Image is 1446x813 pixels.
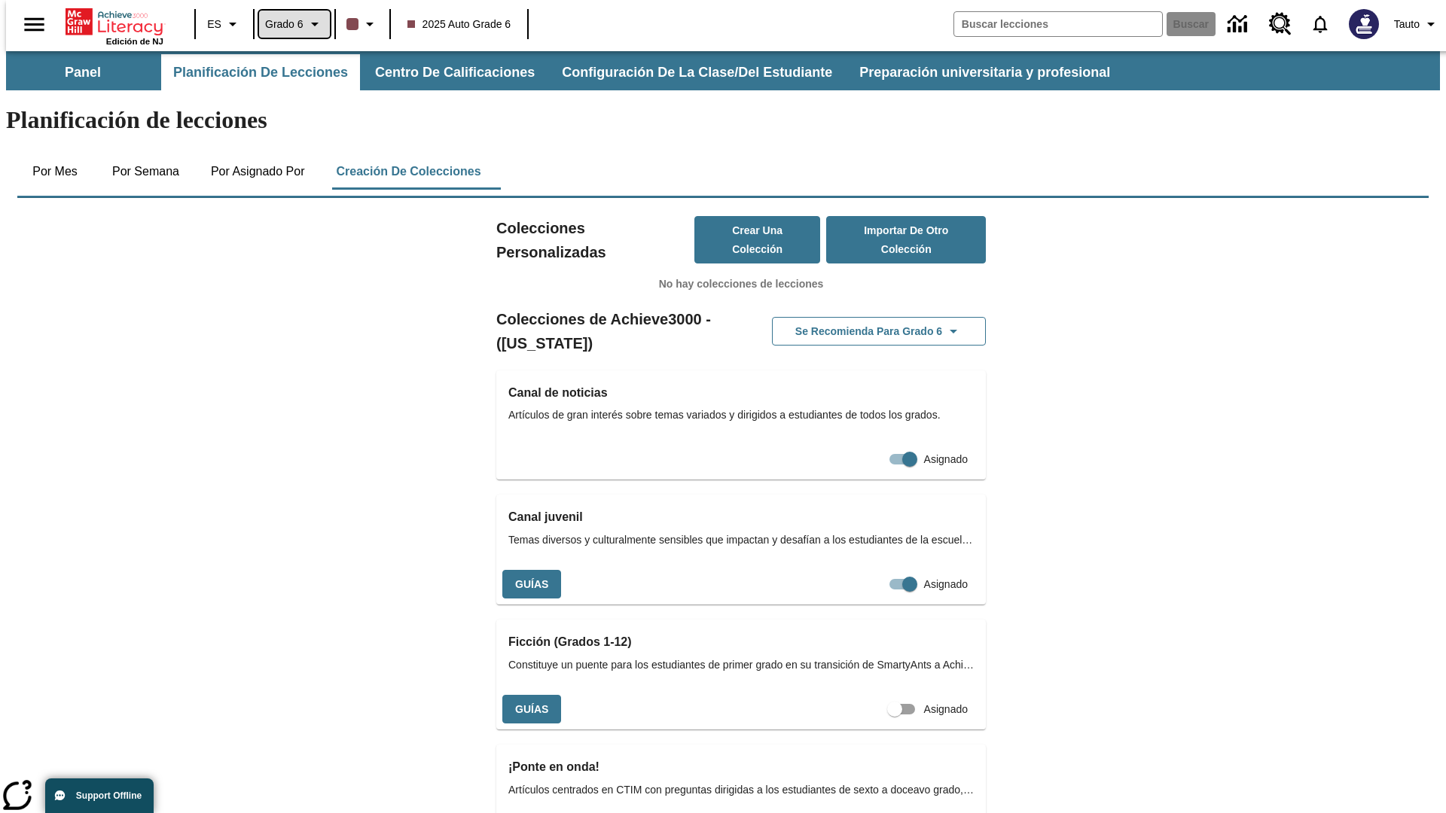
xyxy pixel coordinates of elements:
[1340,5,1388,44] button: Escoja un nuevo avatar
[6,51,1440,90] div: Subbarra de navegación
[694,216,821,263] button: Crear una colección
[207,17,221,32] span: ES
[924,577,968,592] span: Asignado
[508,407,974,423] span: Artículos de gran interés sobre temas variados y dirigidos a estudiantes de todos los grados.
[496,216,694,264] h2: Colecciones Personalizadas
[200,11,249,38] button: Lenguaje: ES, Selecciona un idioma
[1301,5,1340,44] a: Notificaciones
[66,7,163,37] a: Portada
[502,695,561,724] button: Guías
[847,54,1122,90] button: Preparación universitaria y profesional
[508,507,974,528] h3: Canal juvenil
[508,632,974,653] h3: Ficción (Grados 1-12)
[363,54,547,90] button: Centro de calificaciones
[1349,9,1379,39] img: Avatar
[161,54,360,90] button: Planificación de lecciones
[954,12,1162,36] input: Buscar campo
[340,11,385,38] button: El color de la clase es café oscuro. Cambiar el color de la clase.
[496,276,986,292] p: No hay colecciones de lecciones
[826,216,986,263] button: Importar de otro Colección
[8,54,158,90] button: Panel
[508,532,974,548] span: Temas diversos y culturalmente sensibles que impactan y desafían a los estudiantes de la escuela ...
[508,782,974,798] span: Artículos centrados en CTIM con preguntas dirigidas a los estudiantes de sexto a doceavo grado, q...
[106,37,163,46] span: Edición de NJ
[1219,4,1260,45] a: Centro de información
[1388,11,1446,38] button: Perfil/Configuración
[1260,4,1301,44] a: Centro de recursos, Se abrirá en una pestaña nueva.
[1394,17,1420,32] span: Tauto
[17,154,93,190] button: Por mes
[6,54,1124,90] div: Subbarra de navegación
[508,657,974,673] span: Constituye un puente para los estudiantes de primer grado en su transición de SmartyAnts a Achiev...
[66,5,163,46] div: Portada
[508,382,974,403] h3: Canal de noticias
[550,54,844,90] button: Configuración de la clase/del estudiante
[76,790,142,801] span: Support Offline
[324,154,493,190] button: Creación de colecciones
[259,11,330,38] button: Grado: Grado 6, Elige un grado
[265,17,304,32] span: Grado 6
[6,106,1440,134] h1: Planificación de lecciones
[772,317,986,346] button: Se recomienda para Grado 6
[199,154,317,190] button: Por asignado por
[508,757,974,778] h3: ¡Ponte en onda!
[924,452,968,467] span: Asignado
[45,778,154,813] button: Support Offline
[100,154,191,190] button: Por semana
[407,17,511,32] span: 2025 Auto Grade 6
[12,2,56,47] button: Abrir el menú lateral
[502,570,561,599] button: Guías
[924,702,968,717] span: Asignado
[496,307,741,355] h2: Colecciones de Achieve3000 - ([US_STATE])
